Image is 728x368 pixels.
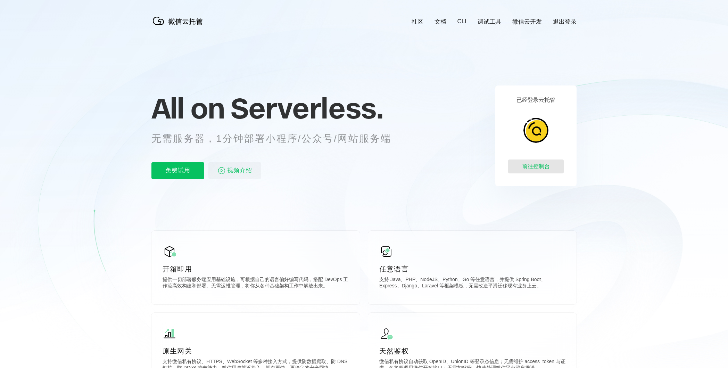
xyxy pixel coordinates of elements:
a: 调试工具 [478,18,501,26]
p: 原生网关 [163,346,349,356]
span: 视频介绍 [227,162,252,179]
span: All on [151,91,224,125]
p: 已经登录云托管 [516,97,555,104]
p: 免费试用 [151,162,204,179]
p: 支持 Java、PHP、NodeJS、Python、Go 等任意语言，并提供 Spring Boot、Express、Django、Laravel 等框架模板，无需改造平滑迁移现有业务上云。 [379,277,565,291]
p: 天然鉴权 [379,346,565,356]
a: 文档 [435,18,446,26]
img: video_play.svg [217,166,226,175]
p: 任意语言 [379,264,565,274]
a: 微信云开发 [512,18,542,26]
span: Serverless. [231,91,383,125]
a: 微信云托管 [151,23,207,29]
a: CLI [457,18,466,25]
p: 无需服务器，1分钟部署小程序/公众号/网站服务端 [151,132,404,146]
p: 提供一切部署服务端应用基础设施，可根据自己的语言偏好编写代码，搭配 DevOps 工作流高效构建和部署。无需运维管理，将你从各种基础架构工作中解放出来。 [163,277,349,291]
p: 开箱即用 [163,264,349,274]
a: 社区 [412,18,423,26]
a: 退出登录 [553,18,577,26]
div: 前往控制台 [508,160,564,173]
img: 微信云托管 [151,14,207,28]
